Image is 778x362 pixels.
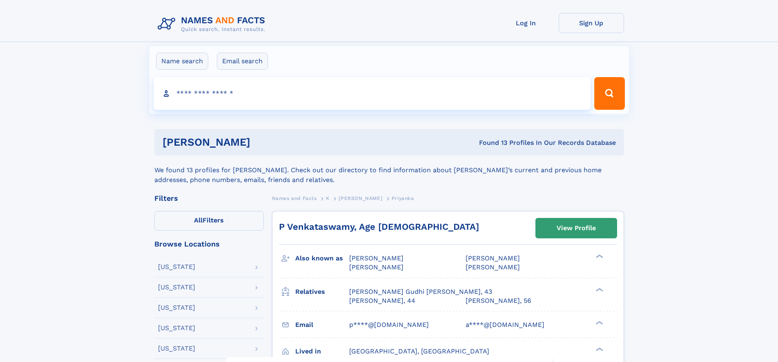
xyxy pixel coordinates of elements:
[272,193,317,203] a: Names and Facts
[154,195,264,202] div: Filters
[279,222,479,232] a: P Venkataswamy, Age [DEMOGRAPHIC_DATA]
[154,13,272,35] img: Logo Names and Facts
[349,347,489,355] span: [GEOGRAPHIC_DATA], [GEOGRAPHIC_DATA]
[493,13,559,33] a: Log In
[349,296,415,305] a: [PERSON_NAME], 44
[326,195,330,201] span: K
[557,219,596,238] div: View Profile
[594,254,604,259] div: ❯
[154,155,624,185] div: We found 13 profiles for [PERSON_NAME]. Check out our directory to find information about [PERSON...
[365,138,616,147] div: Found 13 Profiles In Our Records Database
[295,318,349,332] h3: Email
[217,53,268,70] label: Email search
[158,325,195,331] div: [US_STATE]
[594,346,604,352] div: ❯
[392,195,414,201] span: Priyanka
[154,240,264,248] div: Browse Locations
[594,320,604,325] div: ❯
[295,344,349,358] h3: Lived in
[154,77,591,110] input: search input
[466,263,520,271] span: [PERSON_NAME]
[594,77,624,110] button: Search Button
[594,287,604,292] div: ❯
[559,13,624,33] a: Sign Up
[295,285,349,299] h3: Relatives
[194,216,203,224] span: All
[295,251,349,265] h3: Also known as
[158,264,195,270] div: [US_STATE]
[349,287,492,296] a: [PERSON_NAME] Gudhi [PERSON_NAME], 43
[466,254,520,262] span: [PERSON_NAME]
[536,218,617,238] a: View Profile
[158,345,195,352] div: [US_STATE]
[339,195,382,201] span: [PERSON_NAME]
[349,254,403,262] span: [PERSON_NAME]
[158,284,195,291] div: [US_STATE]
[466,296,531,305] a: [PERSON_NAME], 56
[156,53,208,70] label: Name search
[154,211,264,231] label: Filters
[326,193,330,203] a: K
[163,137,365,147] h1: [PERSON_NAME]
[349,263,403,271] span: [PERSON_NAME]
[339,193,382,203] a: [PERSON_NAME]
[158,304,195,311] div: [US_STATE]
